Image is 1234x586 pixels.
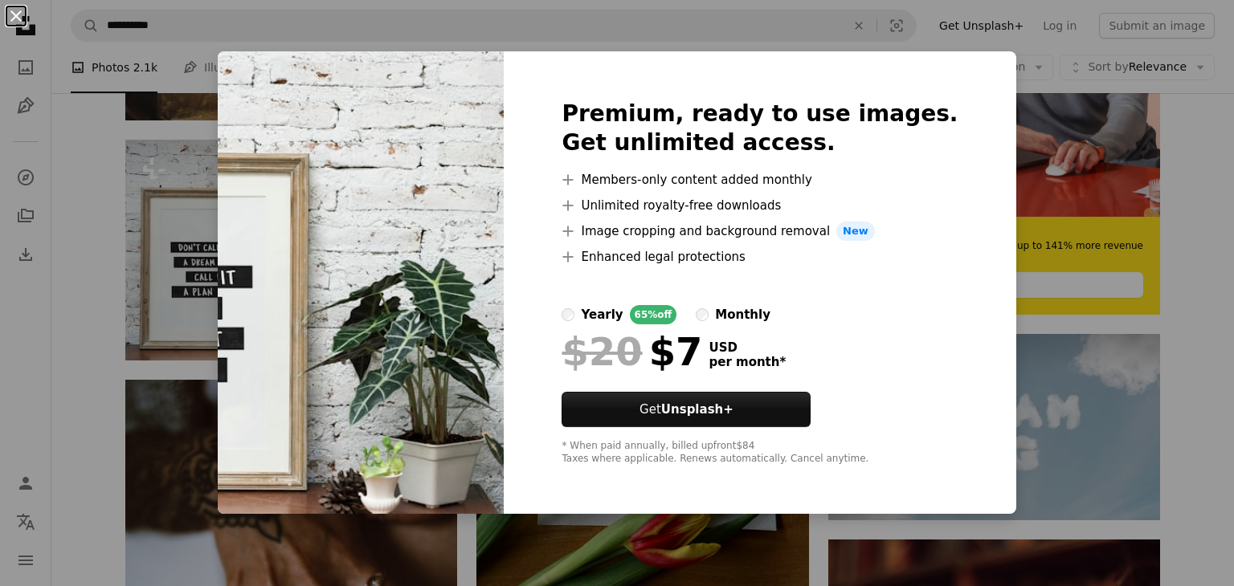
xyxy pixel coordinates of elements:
[562,196,958,215] li: Unlimited royalty-free downloads
[836,222,875,241] span: New
[562,308,574,321] input: yearly65%off
[562,247,958,267] li: Enhanced legal protections
[661,402,733,417] strong: Unsplash+
[630,305,677,324] div: 65% off
[562,100,958,157] h2: Premium, ready to use images. Get unlimited access.
[218,51,504,514] img: premium_photo-1726837224365-226ca0f5d266
[562,331,702,372] div: $7
[581,305,623,324] div: yearly
[562,440,958,466] div: * When paid annually, billed upfront $84 Taxes where applicable. Renews automatically. Cancel any...
[709,340,786,355] span: USD
[562,222,958,241] li: Image cropping and background removal
[696,308,709,321] input: monthly
[562,331,642,372] span: $20
[715,305,770,324] div: monthly
[709,355,786,369] span: per month *
[562,170,958,189] li: Members-only content added monthly
[562,392,811,427] button: GetUnsplash+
